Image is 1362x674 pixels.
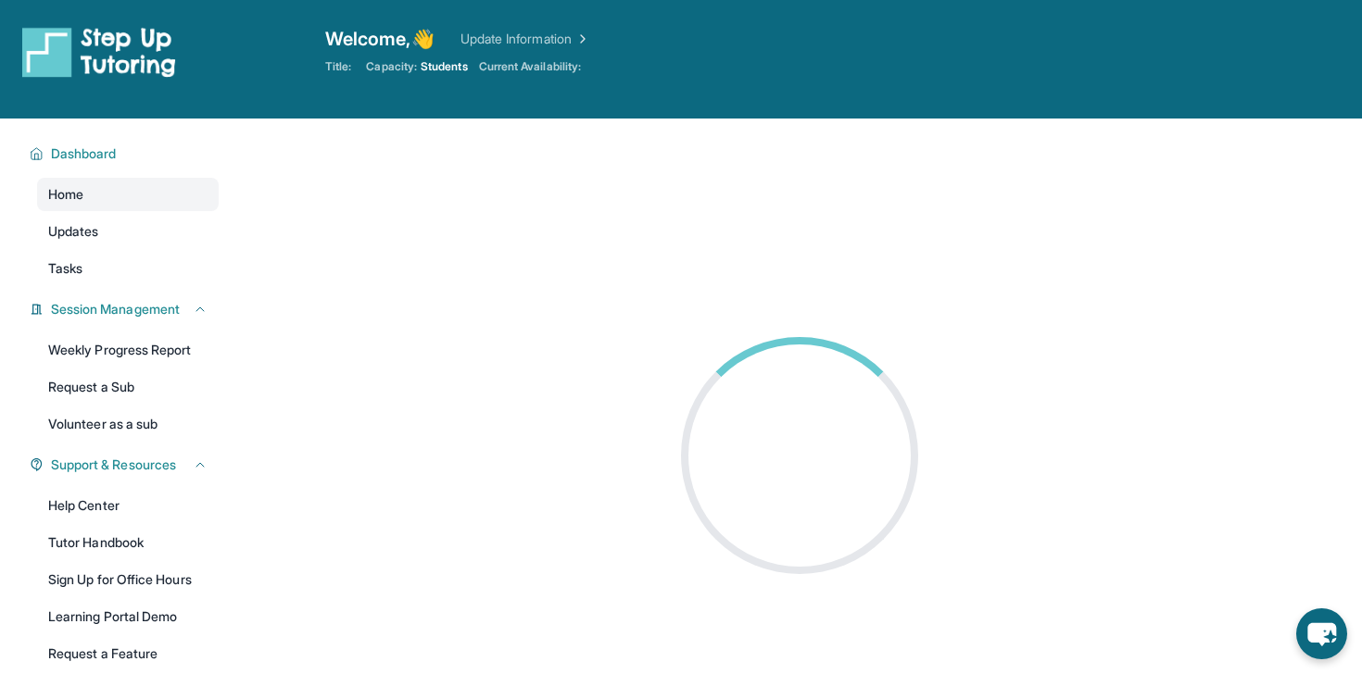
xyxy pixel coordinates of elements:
a: Learning Portal Demo [37,600,219,633]
button: Dashboard [44,144,208,163]
a: Sign Up for Office Hours [37,563,219,596]
button: chat-button [1296,608,1347,659]
span: Session Management [51,300,180,318]
span: Home [48,185,83,204]
span: Updates [48,222,99,241]
img: logo [22,26,176,78]
span: Title: [325,59,351,74]
a: Home [37,178,219,211]
span: Capacity: [366,59,417,74]
span: Students [421,59,468,74]
a: Volunteer as a sub [37,407,219,441]
span: Welcome, 👋 [325,26,435,52]
a: Tutor Handbook [37,526,219,559]
img: Chevron Right [572,30,590,48]
button: Support & Resources [44,456,208,474]
span: Dashboard [51,144,117,163]
a: Updates [37,215,219,248]
a: Request a Feature [37,637,219,670]
a: Request a Sub [37,370,219,404]
a: Tasks [37,252,219,285]
a: Weekly Progress Report [37,333,219,367]
span: Tasks [48,259,82,278]
a: Help Center [37,489,219,522]
span: Support & Resources [51,456,176,474]
span: Current Availability: [479,59,581,74]
a: Update Information [460,30,590,48]
button: Session Management [44,300,208,318]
